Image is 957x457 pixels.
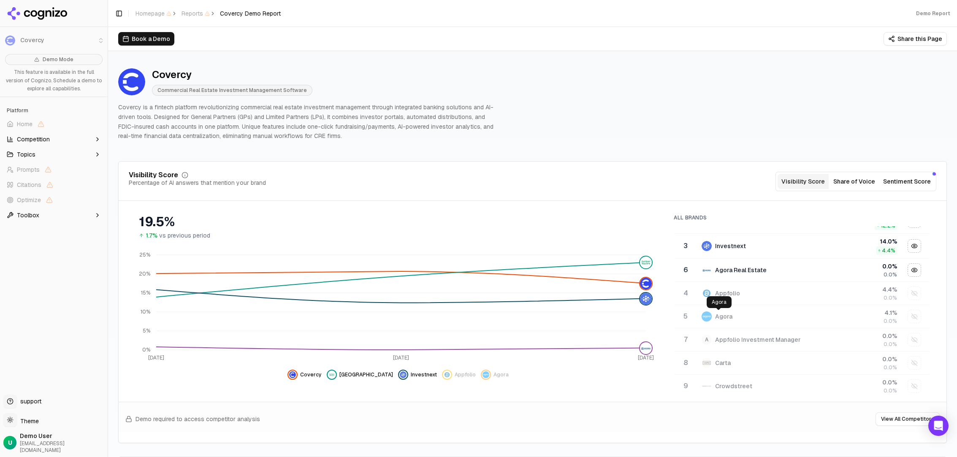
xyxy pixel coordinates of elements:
[830,262,897,270] div: 0.0 %
[20,432,104,440] span: Demo User
[884,271,897,278] span: 0.0%
[455,371,476,378] span: Appfolio
[702,288,712,298] img: appfolio
[640,257,652,268] img: juniper square
[411,371,437,378] span: Investnext
[678,265,693,275] div: 6
[327,370,393,380] button: Hide juniper square data
[142,346,150,353] tspan: 0%
[675,375,930,398] tr: 9crowdstreetCrowdstreet0.0%0.0%Show crowdstreet data
[481,370,509,380] button: Show agora data
[908,333,921,346] button: Show appfolio investment manager data
[393,354,409,361] tspan: [DATE]
[884,295,897,301] span: 0.0%
[17,397,41,406] span: support
[830,285,897,294] div: 4.4 %
[3,104,104,117] div: Platform
[3,148,104,161] button: Topics
[444,371,450,378] img: appfolio
[908,287,921,300] button: Show appfolio data
[702,241,712,251] img: investnext
[830,355,897,363] div: 0.0 %
[136,9,281,18] nav: breadcrumb
[220,9,281,18] span: Covercy Demo Report
[136,9,171,18] span: Homepage
[17,165,40,174] span: Prompts
[715,335,801,344] div: Appfolio Investment Manager
[678,311,693,322] div: 5
[884,387,897,394] span: 0.0%
[152,85,312,96] span: Commercial Real Estate Investment Management Software
[493,371,509,378] span: Agora
[830,237,897,246] div: 14.0 %
[640,278,652,289] img: covercy
[287,370,322,380] button: Hide covercy data
[129,178,266,187] div: Percentage of AI answers that mention your brand
[148,354,164,361] tspan: [DATE]
[829,174,880,189] button: Share of Voice
[300,371,322,378] span: Covercy
[702,358,712,368] img: carta
[678,241,693,251] div: 3
[640,293,652,305] img: investnext
[908,310,921,323] button: Show agora data
[674,214,930,221] div: All Brands
[289,371,296,378] img: covercy
[118,103,496,141] p: Covercy is a fintech platform revolutionizing commercial real estate investment management throug...
[908,356,921,370] button: Show carta data
[638,354,654,361] tspan: [DATE]
[678,358,693,368] div: 8
[141,289,150,296] tspan: 15%
[139,270,150,277] tspan: 20%
[139,251,150,258] tspan: 25%
[830,378,897,387] div: 0.0 %
[640,342,652,354] img: agora real estate
[118,68,145,95] img: Covercy
[17,181,41,189] span: Citations
[876,412,940,426] button: View All Competitors
[678,381,693,391] div: 9
[5,68,103,93] p: This feature is available in the full version of Cognizo. Schedule a demo to explore all capabili...
[141,308,150,315] tspan: 10%
[702,311,712,322] img: agora
[3,133,104,146] button: Competition
[139,214,657,230] div: 19.5%
[17,417,39,425] span: Theme
[715,266,767,274] div: Agora Real Estate
[884,318,897,324] span: 0.0%
[715,382,752,390] div: Crowdstreet
[3,208,104,222] button: Toolbox
[129,172,178,178] div: Visibility Score
[328,371,335,378] img: juniper square
[678,288,693,298] div: 4
[483,371,489,378] img: agora
[908,239,921,253] button: Hide investnext data
[398,370,437,380] button: Hide investnext data
[143,327,150,334] tspan: 5%
[17,120,33,128] span: Home
[712,299,727,306] p: Agora
[675,282,930,305] tr: 4appfolioAppfolio4.4%0.0%Show appfolio data
[675,328,930,352] tr: 7AAppfolio Investment Manager0.0%0.0%Show appfolio investment manager data
[880,174,934,189] button: Sentiment Score
[702,381,712,391] img: crowdstreet
[442,370,476,380] button: Show appfolio data
[146,231,157,240] span: 1.7%
[339,371,393,378] span: [GEOGRAPHIC_DATA]
[17,135,50,143] span: Competition
[675,259,930,282] tr: 6agora real estateAgora Real Estate0.0%0.0%Hide agora real estate data
[8,438,12,447] span: U
[702,335,712,345] span: A
[884,341,897,348] span: 0.0%
[715,312,732,321] div: Agora
[715,359,731,367] div: Carta
[678,335,693,345] div: 7
[136,415,260,423] span: Demo required to access competitor analysis
[884,364,897,371] span: 0.0%
[715,242,746,250] div: Investnext
[152,68,312,81] div: Covercy
[715,289,740,297] div: Appfolio
[400,371,407,378] img: investnext
[908,263,921,277] button: Hide agora real estate data
[916,10,950,17] div: Demo Report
